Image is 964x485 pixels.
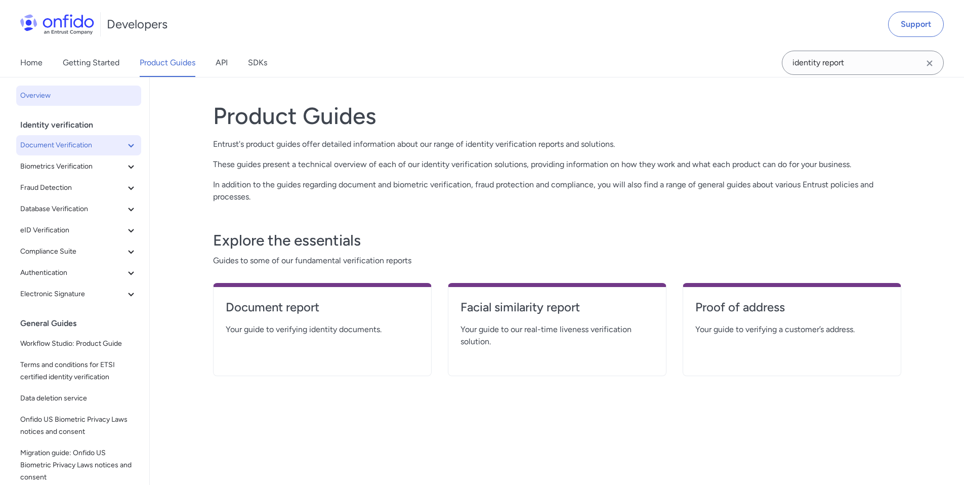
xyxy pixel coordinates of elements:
[226,324,419,336] span: Your guide to verifying identity documents.
[20,267,125,279] span: Authentication
[695,324,889,336] span: Your guide to verifying a customer’s address.
[888,12,944,37] a: Support
[460,299,654,324] a: Facial similarity report
[140,49,195,77] a: Product Guides
[248,49,267,77] a: SDKs
[20,49,43,77] a: Home
[16,410,141,442] a: Onfido US Biometric Privacy Laws notices and consent
[20,139,125,151] span: Document Verification
[20,14,94,34] img: Onfido Logo
[213,230,901,251] h3: Explore the essentials
[20,182,125,194] span: Fraud Detection
[20,288,125,300] span: Electronic Signature
[20,313,145,334] div: General Guides
[20,203,125,215] span: Database Verification
[16,135,141,155] button: Document Verification
[20,338,137,350] span: Workflow Studio: Product Guide
[20,359,137,383] span: Terms and conditions for ETSI certified identity verification
[226,299,419,315] h4: Document report
[460,324,654,348] span: Your guide to our real-time liveness verification solution.
[695,299,889,324] a: Proof of address
[213,179,901,203] p: In addition to the guides regarding document and biometric verification, fraud protection and com...
[16,199,141,219] button: Database Verification
[63,49,119,77] a: Getting Started
[16,284,141,304] button: Electronic Signature
[20,224,125,236] span: eID Verification
[213,158,901,171] p: These guides present a technical overview of each of our identity verification solutions, providi...
[16,334,141,354] a: Workflow Studio: Product Guide
[20,414,137,438] span: Onfido US Biometric Privacy Laws notices and consent
[20,90,137,102] span: Overview
[226,299,419,324] a: Document report
[16,156,141,177] button: Biometrics Verification
[16,178,141,198] button: Fraud Detection
[16,263,141,283] button: Authentication
[20,115,145,135] div: Identity verification
[20,447,137,483] span: Migration guide: Onfido US Biometric Privacy Laws notices and consent
[213,138,901,150] p: Entrust's product guides offer detailed information about our range of identity verification repo...
[213,102,901,130] h1: Product Guides
[216,49,228,77] a: API
[16,220,141,240] button: eID Verification
[695,299,889,315] h4: Proof of address
[460,299,654,315] h4: Facial similarity report
[16,388,141,409] a: Data deletion service
[20,160,125,173] span: Biometrics Verification
[16,355,141,387] a: Terms and conditions for ETSI certified identity verification
[782,51,944,75] input: Onfido search input field
[107,16,167,32] h1: Developers
[924,57,936,69] svg: Clear search field button
[16,86,141,106] a: Overview
[20,246,125,258] span: Compliance Suite
[16,241,141,262] button: Compliance Suite
[20,392,137,405] span: Data deletion service
[213,255,901,267] span: Guides to some of our fundamental verification reports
